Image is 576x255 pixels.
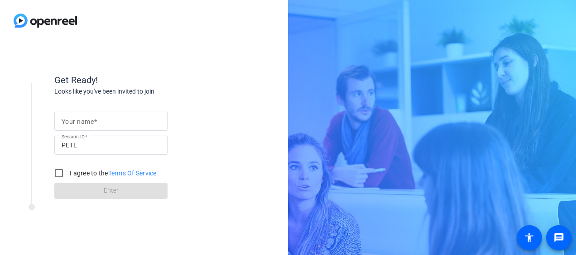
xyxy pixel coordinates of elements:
[68,169,157,178] label: I agree to the
[62,134,85,139] mat-label: Session ID
[54,87,235,96] div: Looks like you've been invited to join
[553,232,564,243] mat-icon: message
[524,232,535,243] mat-icon: accessibility
[62,118,94,125] mat-label: Your name
[54,73,235,87] div: Get Ready!
[108,170,157,177] a: Terms Of Service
